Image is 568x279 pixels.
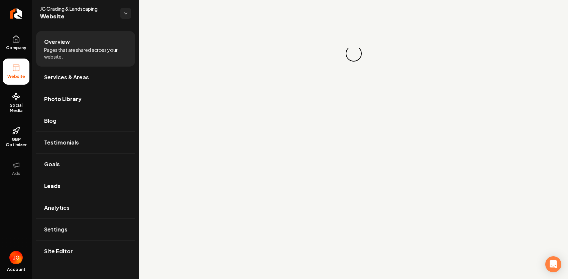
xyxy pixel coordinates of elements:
[545,256,561,272] div: Open Intercom Messenger
[36,67,135,88] a: Services & Areas
[3,103,29,113] span: Social Media
[3,45,29,51] span: Company
[40,12,115,21] span: Website
[44,225,68,234] span: Settings
[36,132,135,153] a: Testimonials
[9,171,23,176] span: Ads
[44,204,70,212] span: Analytics
[44,46,127,60] span: Pages that are shared across your website.
[36,110,135,131] a: Blog
[5,74,28,79] span: Website
[44,182,61,190] span: Leads
[3,30,29,56] a: Company
[44,138,79,147] span: Testimonials
[36,88,135,110] a: Photo Library
[44,38,70,46] span: Overview
[7,267,25,272] span: Account
[36,219,135,240] a: Settings
[10,8,22,19] img: Rebolt Logo
[44,117,56,125] span: Blog
[40,5,115,12] span: JG Grading & Landscaping
[36,241,135,262] a: Site Editor
[3,137,29,148] span: GBP Optimizer
[343,43,363,64] div: Loading
[36,197,135,218] a: Analytics
[36,175,135,197] a: Leads
[3,156,29,182] button: Ads
[44,73,89,81] span: Services & Areas
[3,87,29,119] a: Social Media
[3,121,29,153] a: GBP Optimizer
[44,95,82,103] span: Photo Library
[44,160,60,168] span: Goals
[36,154,135,175] a: Goals
[9,251,23,264] button: Open user button
[44,247,73,255] span: Site Editor
[9,251,23,264] img: John Glover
